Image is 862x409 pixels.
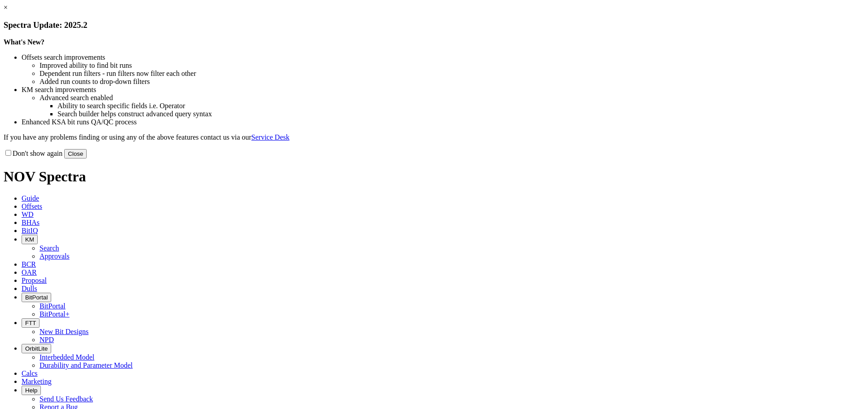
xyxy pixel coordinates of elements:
a: BitPortal [40,302,66,310]
button: Close [64,149,87,158]
span: Offsets [22,202,42,210]
a: Search [40,244,59,252]
span: Guide [22,194,39,202]
span: WD [22,211,34,218]
a: NPD [40,336,54,343]
span: OAR [22,268,37,276]
span: BitPortal [25,294,48,301]
span: Help [25,387,37,394]
li: Improved ability to find bit runs [40,62,858,70]
span: BCR [22,260,36,268]
a: Durability and Parameter Model [40,361,133,369]
li: Ability to search specific fields i.e. Operator [57,102,858,110]
span: Calcs [22,369,38,377]
li: KM search improvements [22,86,858,94]
input: Don't show again [5,150,11,156]
li: Search builder helps construct advanced query syntax [57,110,858,118]
li: Dependent run filters - run filters now filter each other [40,70,858,78]
h3: Spectra Update: 2025.2 [4,20,858,30]
span: FTT [25,320,36,326]
li: Added run counts to drop-down filters [40,78,858,86]
span: KM [25,236,34,243]
p: If you have any problems finding or using any of the above features contact us via our [4,133,858,141]
span: OrbitLite [25,345,48,352]
li: Offsets search improvements [22,53,858,62]
span: BitIQ [22,227,38,234]
span: BHAs [22,219,40,226]
a: Service Desk [251,133,290,141]
span: Dulls [22,285,37,292]
h1: NOV Spectra [4,168,858,185]
label: Don't show again [4,150,62,157]
span: Marketing [22,378,52,385]
a: Send Us Feedback [40,395,93,403]
strong: What's New? [4,38,44,46]
a: Approvals [40,252,70,260]
a: New Bit Designs [40,328,88,335]
a: Interbedded Model [40,353,94,361]
a: × [4,4,8,11]
li: Advanced search enabled [40,94,858,102]
span: Proposal [22,277,47,284]
a: BitPortal+ [40,310,70,318]
li: Enhanced KSA bit runs QA/QC process [22,118,858,126]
